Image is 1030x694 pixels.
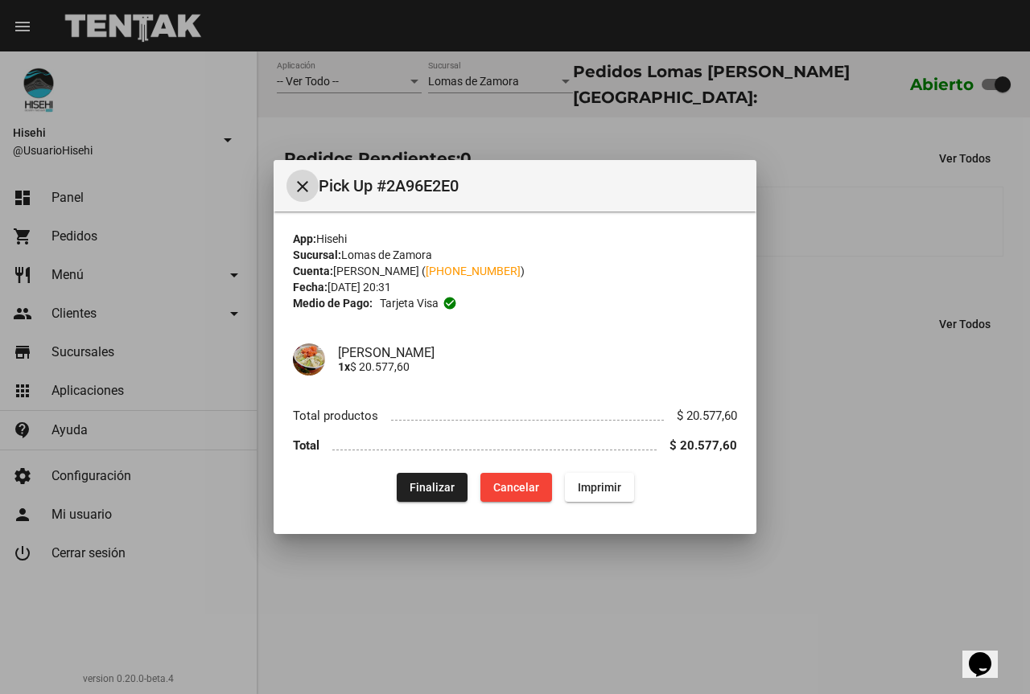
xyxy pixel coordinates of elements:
strong: Cuenta: [293,265,333,277]
iframe: chat widget [962,630,1014,678]
mat-icon: Cerrar [293,177,312,196]
span: Imprimir [578,481,621,494]
button: Finalizar [397,473,468,502]
div: Lomas de Zamora [293,247,737,263]
strong: Medio de Pago: [293,295,373,311]
span: Tarjeta visa [380,295,439,311]
li: Total $ 20.577,60 [293,431,737,461]
mat-icon: check_circle [443,296,457,310]
li: Total productos $ 20.577,60 [293,401,737,431]
div: [DATE] 20:31 [293,279,737,295]
strong: Fecha: [293,281,328,294]
strong: App: [293,232,316,245]
div: [PERSON_NAME] ( ) [293,263,737,279]
span: Cancelar [493,481,539,494]
h4: [PERSON_NAME] [338,345,737,360]
strong: Sucursal: [293,248,341,261]
div: Hisehi [293,231,737,247]
button: Imprimir [565,473,634,502]
img: c9d29581-cb16-42d5-b1cd-c0cc9af9e4d9.jpg [293,343,325,376]
button: Cerrar [286,170,319,202]
span: Finalizar [410,481,455,494]
span: Pick Up #2A96E2E0 [319,173,744,199]
a: [PHONE_NUMBER] [426,265,521,277]
p: $ 20.577,60 [338,360,737,373]
b: 1x [338,360,350,373]
button: Cancelar [480,473,552,502]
